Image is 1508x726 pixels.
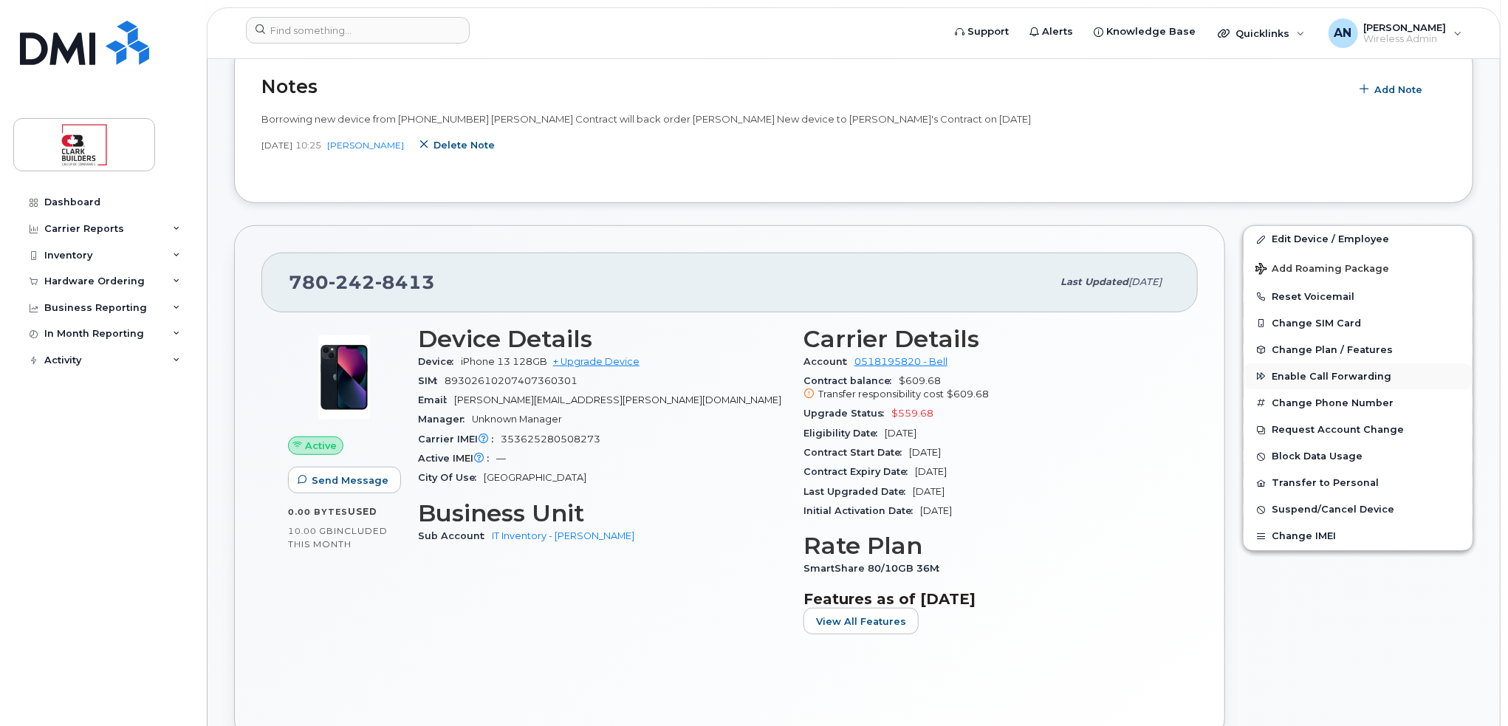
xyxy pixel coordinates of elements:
[1244,390,1473,417] button: Change Phone Number
[433,138,495,152] span: Delete note
[288,525,388,549] span: included this month
[501,434,600,445] span: 353625280508273
[418,394,454,405] span: Email
[418,530,492,541] span: Sub Account
[410,131,507,158] button: Delete note
[803,356,854,367] span: Account
[920,505,952,516] span: [DATE]
[803,608,919,634] button: View All Features
[329,271,375,293] span: 242
[300,333,388,422] img: image20231002-3703462-1ig824h.jpeg
[803,590,1171,608] h3: Features as of [DATE]
[418,326,786,352] h3: Device Details
[1244,337,1473,363] button: Change Plan / Features
[418,434,501,445] span: Carrier IMEI
[1244,310,1473,337] button: Change SIM Card
[496,453,506,464] span: —
[803,505,920,516] span: Initial Activation Date
[803,466,915,477] span: Contract Expiry Date
[1244,363,1473,390] button: Enable Call Forwarding
[913,486,945,497] span: [DATE]
[1318,18,1473,48] div: Adam Nguyen
[312,473,388,487] span: Send Message
[261,75,1343,97] h2: Notes
[1244,253,1473,283] button: Add Roaming Package
[803,532,1171,559] h3: Rate Plan
[891,408,933,419] span: $559.68
[418,375,445,386] span: SIM
[1244,496,1473,523] button: Suspend/Cancel Device
[803,375,1171,402] span: $609.68
[909,447,941,458] span: [DATE]
[816,614,906,629] span: View All Features
[1351,77,1435,103] button: Add Note
[261,113,1031,125] span: Borrowing new device from [PHONE_NUMBER] [PERSON_NAME] Contract will back order [PERSON_NAME] New...
[288,467,401,493] button: Send Message
[418,356,461,367] span: Device
[1364,21,1447,33] span: [PERSON_NAME]
[1207,18,1315,48] div: Quicklinks
[492,530,634,541] a: IT Inventory - [PERSON_NAME]
[1244,226,1473,253] a: Edit Device / Employee
[445,375,578,386] span: 89302610207407360301
[418,500,786,527] h3: Business Unit
[1128,276,1162,287] span: [DATE]
[818,388,944,400] span: Transfer responsibility cost
[803,326,1171,352] h3: Carrier Details
[947,388,989,400] span: $609.68
[418,472,484,483] span: City Of Use
[854,356,947,367] a: 0518195820 - Bell
[1244,284,1473,310] button: Reset Voicemail
[803,375,899,386] span: Contract balance
[803,428,885,439] span: Eligibility Date
[348,506,377,517] span: used
[1083,17,1206,47] a: Knowledge Base
[1019,17,1083,47] a: Alerts
[246,17,470,44] input: Find something...
[288,507,348,517] span: 0.00 Bytes
[553,356,640,367] a: + Upgrade Device
[1272,344,1393,355] span: Change Plan / Features
[803,486,913,497] span: Last Upgraded Date
[261,139,292,151] span: [DATE]
[418,414,472,425] span: Manager
[885,428,916,439] span: [DATE]
[803,563,947,574] span: SmartShare 80/10GB 36M
[1364,33,1447,45] span: Wireless Admin
[1374,83,1422,97] span: Add Note
[1244,443,1473,470] button: Block Data Usage
[1060,276,1128,287] span: Last updated
[1235,27,1289,39] span: Quicklinks
[1244,417,1473,443] button: Request Account Change
[1244,470,1473,496] button: Transfer to Personal
[461,356,547,367] span: iPhone 13 128GB
[1272,504,1394,516] span: Suspend/Cancel Device
[288,526,334,536] span: 10.00 GB
[484,472,586,483] span: [GEOGRAPHIC_DATA]
[915,466,947,477] span: [DATE]
[1334,24,1352,42] span: AN
[1272,371,1391,382] span: Enable Call Forwarding
[295,139,321,151] span: 10:25
[418,453,496,464] span: Active IMEI
[1042,24,1073,39] span: Alerts
[1244,523,1473,549] button: Change IMEI
[454,394,781,405] span: [PERSON_NAME][EMAIL_ADDRESS][PERSON_NAME][DOMAIN_NAME]
[803,408,891,419] span: Upgrade Status
[327,140,404,151] a: [PERSON_NAME]
[945,17,1019,47] a: Support
[289,271,435,293] span: 780
[1255,263,1389,277] span: Add Roaming Package
[1106,24,1196,39] span: Knowledge Base
[472,414,562,425] span: Unknown Manager
[967,24,1009,39] span: Support
[803,447,909,458] span: Contract Start Date
[305,439,337,453] span: Active
[375,271,435,293] span: 8413
[1444,662,1497,715] iframe: Messenger Launcher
